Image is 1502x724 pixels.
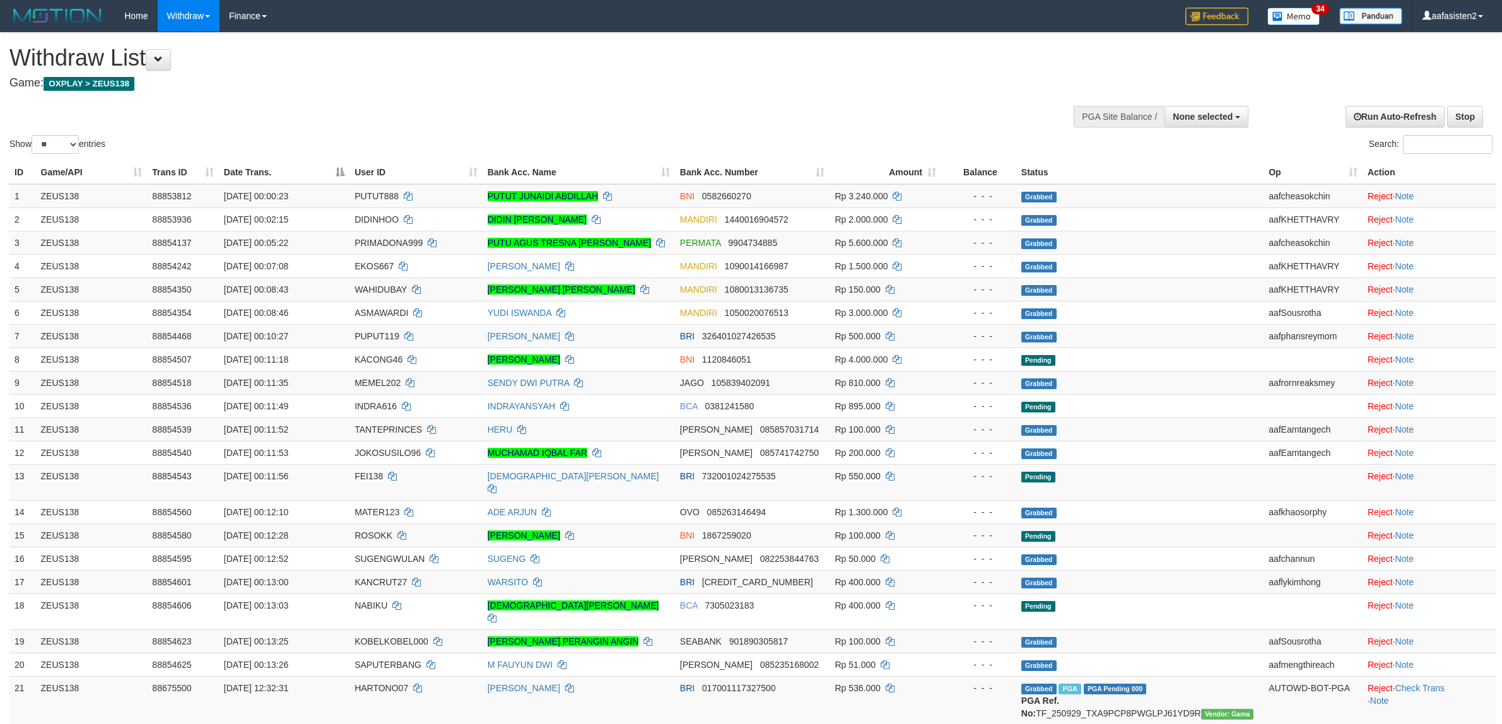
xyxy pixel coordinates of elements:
td: ZEUS138 [36,254,148,277]
span: PUTUT888 [355,191,399,201]
a: Reject [1368,284,1393,295]
div: - - - [946,353,1011,366]
span: BNI [680,530,695,540]
span: [DATE] 00:12:10 [224,507,288,517]
td: · [1363,593,1496,629]
span: 88854536 [152,401,191,411]
td: aaflykimhong [1264,570,1363,593]
span: Rp 1.300.000 [835,507,888,517]
span: MANDIRI [680,261,717,271]
span: Pending [1021,472,1055,482]
a: [PERSON_NAME] [488,261,560,271]
span: Copy 1050020076513 to clipboard [725,308,789,318]
div: - - - [946,506,1011,518]
span: MANDIRI [680,308,717,318]
td: · [1363,324,1496,347]
span: Grabbed [1021,308,1057,319]
td: ZEUS138 [36,523,148,547]
a: Note [1395,401,1414,411]
a: Reject [1368,577,1393,587]
th: Bank Acc. Name: activate to sort column ascending [483,161,675,184]
a: Note [1395,214,1414,225]
span: Copy 1440016904572 to clipboard [725,214,789,225]
a: [DEMOGRAPHIC_DATA][PERSON_NAME] [488,600,659,610]
span: BRI [680,471,695,481]
th: ID [9,161,36,184]
a: YUDI ISWANDA [488,308,551,318]
a: Run Auto-Refresh [1346,106,1445,127]
a: PUTU AGUS TRESNA [PERSON_NAME] [488,238,652,248]
th: User ID: activate to sort column ascending [349,161,483,184]
span: Grabbed [1021,378,1057,389]
td: · [1363,207,1496,231]
span: BRI [680,331,695,341]
td: ZEUS138 [36,547,148,570]
td: 12 [9,441,36,464]
a: Note [1395,308,1414,318]
td: 7 [9,324,36,347]
span: EKOS667 [355,261,394,271]
div: - - - [946,470,1011,482]
span: Rp 400.000 [835,577,880,587]
span: Rp 550.000 [835,471,880,481]
a: HERU [488,424,513,435]
a: Note [1395,378,1414,388]
a: Note [1395,448,1414,458]
div: - - - [946,377,1011,389]
span: Rp 810.000 [835,378,880,388]
a: [PERSON_NAME] [488,530,560,540]
a: Note [1395,238,1414,248]
span: 88854601 [152,577,191,587]
td: 8 [9,347,36,371]
span: Rp 150.000 [835,284,880,295]
div: - - - [946,307,1011,319]
td: · [1363,523,1496,547]
th: Amount: activate to sort column ascending [830,161,941,184]
a: Note [1395,191,1414,201]
span: 88854350 [152,284,191,295]
span: Rp 500.000 [835,331,880,341]
td: ZEUS138 [36,277,148,301]
a: Note [1395,530,1414,540]
a: DIDIN [PERSON_NAME] [488,214,587,225]
span: KANCRUT27 [355,577,407,587]
span: Rp 2.000.000 [835,214,888,225]
span: Grabbed [1021,425,1057,436]
td: · [1363,277,1496,301]
a: Reject [1368,683,1393,693]
td: aafphansreymom [1264,324,1363,347]
th: Action [1363,161,1496,184]
a: Reject [1368,378,1393,388]
span: 88854540 [152,448,191,458]
td: 5 [9,277,36,301]
a: Note [1395,554,1414,564]
span: Copy 643201024270537 to clipboard [702,577,813,587]
span: [DATE] 00:11:56 [224,471,288,481]
span: MEMEL202 [355,378,401,388]
span: JAGO [680,378,704,388]
td: · [1363,500,1496,523]
a: Reject [1368,308,1393,318]
div: - - - [946,260,1011,272]
span: Rp 50.000 [835,554,876,564]
span: Copy 1090014166987 to clipboard [725,261,789,271]
span: Rp 4.000.000 [835,354,888,365]
td: 18 [9,593,36,629]
td: · [1363,231,1496,254]
span: Rp 100.000 [835,530,880,540]
button: None selected [1165,106,1248,127]
a: Note [1395,507,1414,517]
a: Reject [1368,636,1393,646]
span: [DATE] 00:11:18 [224,354,288,365]
a: Reject [1368,214,1393,225]
span: [DATE] 00:13:00 [224,577,288,587]
a: Reject [1368,448,1393,458]
img: MOTION_logo.png [9,6,105,25]
a: WARSITO [488,577,529,587]
th: Balance [941,161,1016,184]
a: Reject [1368,471,1393,481]
input: Search: [1403,135,1493,154]
div: - - - [946,400,1011,412]
span: 88854242 [152,261,191,271]
td: ZEUS138 [36,570,148,593]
